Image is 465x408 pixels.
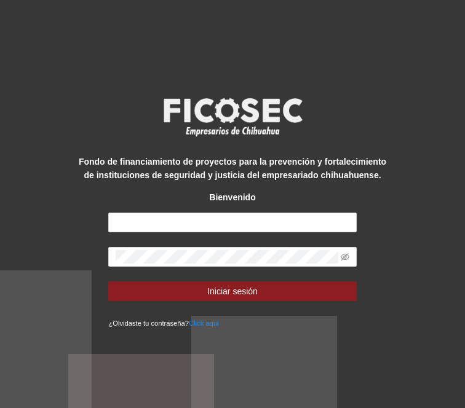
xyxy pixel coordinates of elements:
small: ¿Olvidaste tu contraseña? [108,320,218,327]
span: Iniciar sesión [207,284,258,298]
button: Iniciar sesión [108,281,356,301]
strong: Fondo de financiamiento de proyectos para la prevención y fortalecimiento de instituciones de seg... [79,157,386,180]
strong: Bienvenido [209,192,255,202]
span: eye-invisible [341,253,349,261]
img: logo [156,94,309,139]
a: Click aqui [189,320,219,327]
